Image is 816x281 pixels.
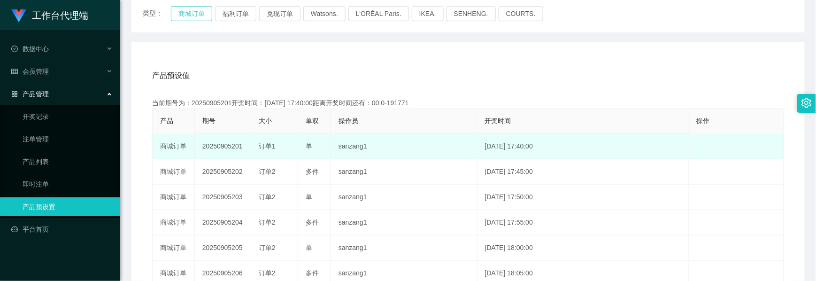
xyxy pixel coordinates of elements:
a: 开奖记录 [23,107,113,126]
td: 商城订单 [153,185,195,210]
td: 商城订单 [153,235,195,261]
span: 产品预设值 [152,70,190,81]
span: 期号 [202,117,216,125]
td: [DATE] 17:55:00 [477,210,689,235]
i: 图标: check-circle-o [11,46,18,52]
td: sanzang1 [331,210,477,235]
button: 商城订单 [171,6,212,21]
button: L'ORÉAL Paris. [348,6,409,21]
button: 福利订单 [215,6,256,21]
span: 数据中心 [11,45,49,53]
img: logo.9652507e.png [11,9,26,23]
span: 多件 [306,269,319,277]
td: 20250905204 [195,210,251,235]
span: 产品 [160,117,173,125]
td: 商城订单 [153,210,195,235]
span: 订单2 [259,244,276,251]
a: 注单管理 [23,130,113,148]
button: IKEA. [412,6,444,21]
span: 产品管理 [11,90,49,98]
div: 当前期号为：20250905201开奖时间：[DATE] 17:40:00距离开奖时间还有：00:0-191771 [152,98,784,108]
a: 即时注单 [23,175,113,194]
button: 兑现订单 [259,6,300,21]
i: 图标: setting [801,98,812,108]
span: 订单2 [259,269,276,277]
td: sanzang1 [331,134,477,159]
td: [DATE] 18:00:00 [477,235,689,261]
a: 工作台代理端 [11,11,88,19]
span: 订单2 [259,168,276,175]
span: 多件 [306,168,319,175]
a: 产品列表 [23,152,113,171]
span: 单 [306,142,312,150]
span: 多件 [306,219,319,226]
h1: 工作台代理端 [32,0,88,31]
td: 商城订单 [153,159,195,185]
td: 20250905201 [195,134,251,159]
span: 单 [306,193,312,201]
td: 20250905203 [195,185,251,210]
i: 图标: appstore-o [11,91,18,97]
a: 产品预设置 [23,197,113,216]
span: 操作 [696,117,709,125]
td: [DATE] 17:40:00 [477,134,689,159]
span: 单 [306,244,312,251]
td: [DATE] 17:45:00 [477,159,689,185]
span: 订单2 [259,219,276,226]
td: 商城订单 [153,134,195,159]
span: 大小 [259,117,272,125]
span: 会员管理 [11,68,49,75]
td: 20250905202 [195,159,251,185]
i: 图标: table [11,68,18,75]
a: 图标: dashboard平台首页 [11,220,113,239]
td: sanzang1 [331,235,477,261]
td: sanzang1 [331,185,477,210]
span: 类型： [143,6,171,21]
span: 操作员 [339,117,358,125]
span: 开奖时间 [485,117,511,125]
span: 订单2 [259,193,276,201]
button: Watsons. [303,6,346,21]
td: sanzang1 [331,159,477,185]
td: 20250905205 [195,235,251,261]
td: [DATE] 17:50:00 [477,185,689,210]
button: SENHENG. [446,6,496,21]
button: COURTS. [499,6,543,21]
span: 订单1 [259,142,276,150]
span: 单双 [306,117,319,125]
